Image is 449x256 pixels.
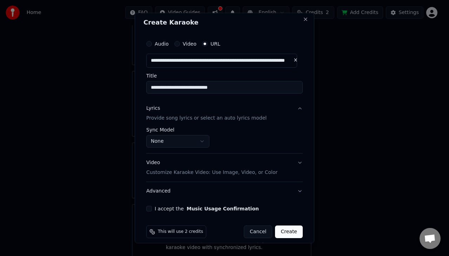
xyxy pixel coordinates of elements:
[146,105,160,112] div: Lyrics
[155,41,169,46] label: Audio
[275,225,303,238] button: Create
[187,206,259,211] button: I accept the
[146,159,277,176] div: Video
[210,41,220,46] label: URL
[146,153,303,181] button: VideoCustomize Karaoke Video: Use Image, Video, or Color
[158,229,203,234] span: This will use 2 credits
[146,73,303,78] label: Title
[146,169,277,176] p: Customize Karaoke Video: Use Image, Video, or Color
[143,19,306,26] h2: Create Karaoke
[146,182,303,200] button: Advanced
[146,127,209,132] label: Sync Model
[155,206,259,211] label: I accept the
[146,99,303,127] button: LyricsProvide song lyrics or select an auto lyrics model
[146,127,303,153] div: LyricsProvide song lyrics or select an auto lyrics model
[244,225,272,238] button: Cancel
[146,114,267,121] p: Provide song lyrics or select an auto lyrics model
[183,41,196,46] label: Video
